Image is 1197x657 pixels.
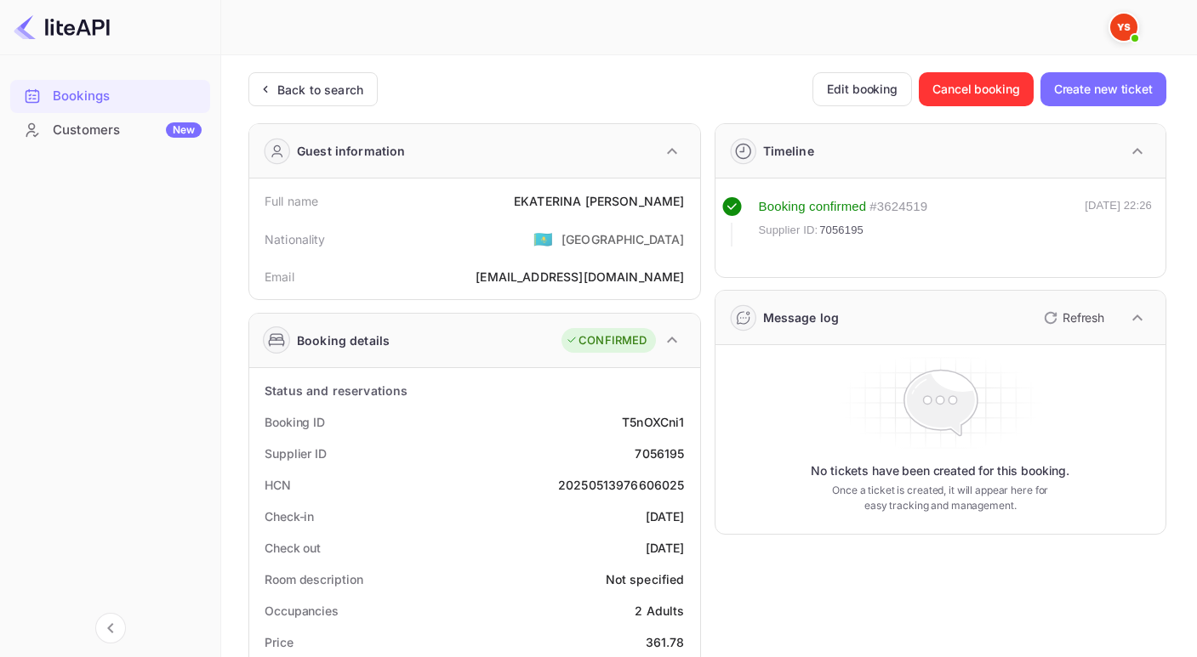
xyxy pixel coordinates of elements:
p: Refresh [1063,309,1104,326]
button: Refresh [1034,304,1111,331]
div: [DATE] 22:26 [1085,197,1152,246]
div: EKATERINA [PERSON_NAME] [514,192,684,210]
div: 2 Adults [635,602,684,620]
button: Create new ticket [1040,72,1166,106]
div: 20250513976606025 [558,476,685,494]
div: Timeline [763,142,814,160]
div: Nationality [265,230,326,248]
div: T5nOXCni1 [622,413,684,431]
div: 7056195 [635,445,684,462]
div: Status and reservations [265,382,408,399]
button: Collapse navigation [95,613,126,643]
div: Supplier ID [265,445,327,462]
img: LiteAPI logo [14,14,110,41]
div: Booking details [297,331,390,349]
button: Edit booking [812,72,912,106]
div: Price [265,633,294,651]
div: [DATE] [646,507,685,525]
div: New [166,122,202,138]
div: Bookings [10,80,210,113]
button: Cancel booking [919,72,1034,106]
div: Check-in [265,507,314,525]
div: Booking ID [265,413,325,431]
p: Once a ticket is created, it will appear here for easy tracking and management. [820,483,1060,513]
a: CustomersNew [10,114,210,145]
a: Bookings [10,80,210,111]
img: Yandex Support [1110,14,1137,41]
div: Bookings [53,87,202,106]
div: Message log [763,309,840,326]
div: Check out [265,539,321,557]
p: No tickets have been created for this booking. [811,462,1069,479]
div: Customers [53,121,202,140]
div: Not specified [606,570,685,588]
div: CONFIRMED [566,332,647,349]
div: Guest information [297,142,406,160]
div: [DATE] [646,539,685,557]
div: Full name [265,192,318,210]
div: Occupancies [265,602,339,620]
div: 361.78 [646,633,685,651]
div: [EMAIL_ADDRESS][DOMAIN_NAME] [476,268,684,286]
span: Supplier ID: [759,222,818,239]
div: Email [265,268,294,286]
div: Booking confirmed [759,197,867,217]
div: [GEOGRAPHIC_DATA] [561,230,685,248]
div: # 3624519 [869,197,927,217]
div: Back to search [277,81,363,99]
div: Room description [265,570,362,588]
div: HCN [265,476,291,494]
div: CustomersNew [10,114,210,147]
span: United States [533,224,553,254]
span: 7056195 [819,222,864,239]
